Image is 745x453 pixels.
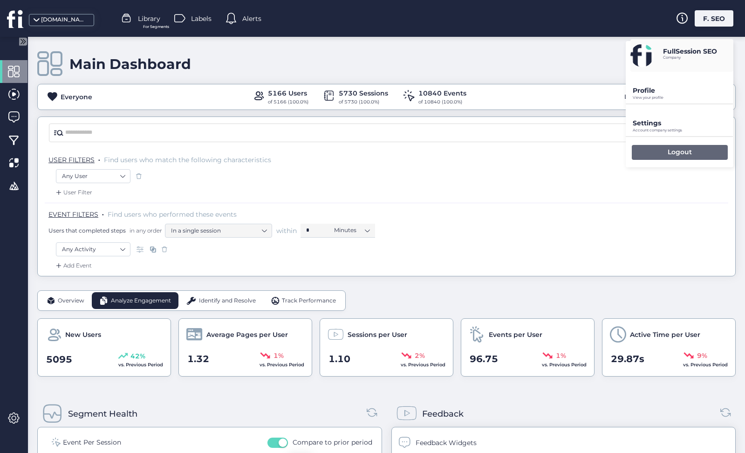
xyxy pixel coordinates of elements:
[542,362,587,368] span: vs. Previous Period
[118,362,163,368] span: vs. Previous Period
[622,89,664,104] div: Last 30 days
[68,407,137,420] div: Segment Health
[54,188,92,197] div: User Filter
[268,88,308,98] div: 5166 Users
[282,296,336,305] span: Track Performance
[630,44,654,67] img: avatar
[418,98,466,106] div: of 10840 (100.0%)
[41,15,88,24] div: [DOMAIN_NAME]
[328,352,350,366] span: 1.10
[65,329,101,340] span: New Users
[62,242,124,256] nz-select-item: Any Activity
[683,362,728,368] span: vs. Previous Period
[48,210,98,219] span: EVENT FILTERS
[242,14,261,24] span: Alerts
[268,98,308,106] div: of 5166 (100.0%)
[63,437,121,447] div: Event Per Session
[415,350,425,361] span: 2%
[416,438,477,448] div: Feedback Widgets
[54,261,92,270] div: Add Event
[260,362,304,368] span: vs. Previous Period
[418,88,466,98] div: 10840 Events
[206,329,288,340] span: Average Pages per User
[697,350,707,361] span: 9%
[62,169,124,183] nz-select-item: Any User
[130,351,145,361] span: 42%
[138,14,160,24] span: Library
[108,210,237,219] span: Find users who performed these events
[695,10,733,27] div: F. SEO
[293,437,372,447] div: Compare to prior period
[556,350,566,361] span: 1%
[633,128,733,132] p: Account company settings
[58,296,84,305] span: Overview
[422,407,464,420] div: Feedback
[663,55,717,60] p: Company
[348,329,407,340] span: Sessions per User
[46,352,72,367] span: 5095
[104,156,271,164] span: Find users who match the following characteristics
[633,119,733,127] p: Settings
[111,296,171,305] span: Analyze Engagement
[191,14,212,24] span: Labels
[48,156,95,164] span: USER FILTERS
[611,352,644,366] span: 29.87s
[489,329,542,340] span: Events per User
[401,362,445,368] span: vs. Previous Period
[339,88,388,98] div: 5730 Sessions
[633,96,733,100] p: View your profile
[276,226,297,235] span: within
[143,24,169,30] span: For Segments
[98,154,100,163] span: .
[128,226,162,234] span: in any order
[630,329,700,340] span: Active Time per User
[171,224,266,238] nz-select-item: In a single session
[663,47,717,55] p: FullSession SEO
[334,223,369,237] nz-select-item: Minutes
[48,226,126,234] span: Users that completed steps
[187,352,209,366] span: 1.32
[199,296,256,305] span: Identify and Resolve
[339,98,388,106] div: of 5730 (100.0%)
[633,86,733,95] p: Profile
[273,350,284,361] span: 1%
[470,352,498,366] span: 96.75
[69,55,191,73] div: Main Dashboard
[61,92,92,102] div: Everyone
[102,208,104,218] span: .
[668,148,692,156] p: Logout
